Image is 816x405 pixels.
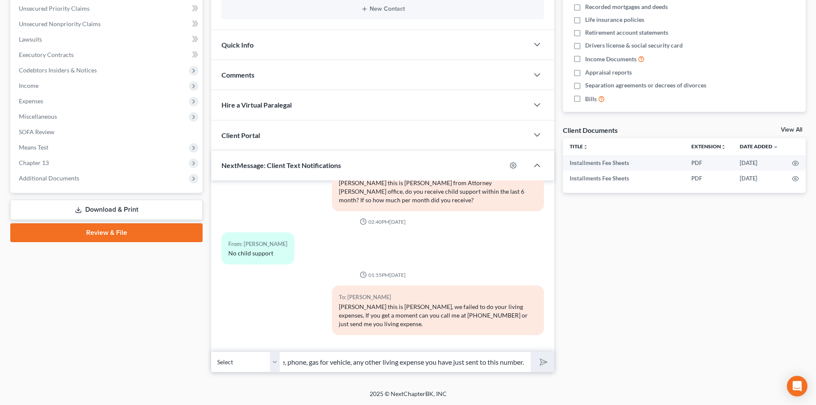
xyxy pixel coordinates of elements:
[563,155,684,171] td: Installments Fee Sheets
[228,249,287,258] div: No child support
[570,143,588,150] a: Titleunfold_more
[585,41,683,50] span: Drivers license & social security card
[19,20,101,27] span: Unsecured Nonpriority Claims
[10,200,203,220] a: Download & Print
[787,376,807,396] div: Open Intercom Messenger
[228,239,287,249] div: From: [PERSON_NAME]
[19,5,90,12] span: Unsecured Priority Claims
[19,128,54,135] span: SOFA Review
[19,97,43,105] span: Expenses
[19,36,42,43] span: Lawsuits
[339,179,537,204] div: [PERSON_NAME] this is [PERSON_NAME] from Attorney [PERSON_NAME] office, do you receive child supp...
[19,159,49,166] span: Chapter 13
[19,82,39,89] span: Income
[221,271,544,279] div: 01:55PM[DATE]
[10,223,203,242] a: Review & File
[221,101,292,109] span: Hire a Virtual Paralegal
[19,113,57,120] span: Miscellaneous
[740,143,778,150] a: Date Added expand_more
[19,66,97,74] span: Codebtors Insiders & Notices
[12,32,203,47] a: Lawsuits
[585,3,668,11] span: Recorded mortgages and deeds
[585,81,706,90] span: Separation agreements or decrees of divorces
[781,127,802,133] a: View All
[733,155,785,171] td: [DATE]
[585,55,637,63] span: Income Documents
[221,71,254,79] span: Comments
[228,6,537,12] button: New Contact
[12,16,203,32] a: Unsecured Nonpriority Claims
[721,144,726,150] i: unfold_more
[684,171,733,186] td: PDF
[339,292,537,302] div: To: [PERSON_NAME]
[19,144,48,151] span: Means Test
[221,41,254,49] span: Quick Info
[164,390,652,405] div: 2025 © NextChapterBK, INC
[585,95,597,103] span: Bills
[339,303,537,328] div: [PERSON_NAME] this is [PERSON_NAME], we failed to do your living expenses, If you get a moment ca...
[585,68,632,77] span: Appraisal reports
[19,51,74,58] span: Executory Contracts
[280,351,531,372] input: Say something...
[733,171,785,186] td: [DATE]
[684,155,733,171] td: PDF
[19,174,79,182] span: Additional Documents
[221,218,544,225] div: 02:40PM[DATE]
[563,126,618,135] div: Client Documents
[691,143,726,150] a: Extensionunfold_more
[12,124,203,140] a: SOFA Review
[563,171,684,186] td: Installments Fee Sheets
[221,161,341,169] span: NextMessage: Client Text Notifications
[585,15,644,24] span: Life insurance policies
[773,144,778,150] i: expand_more
[585,28,668,37] span: Retirement account statements
[12,47,203,63] a: Executory Contracts
[221,131,260,139] span: Client Portal
[583,144,588,150] i: unfold_more
[12,1,203,16] a: Unsecured Priority Claims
